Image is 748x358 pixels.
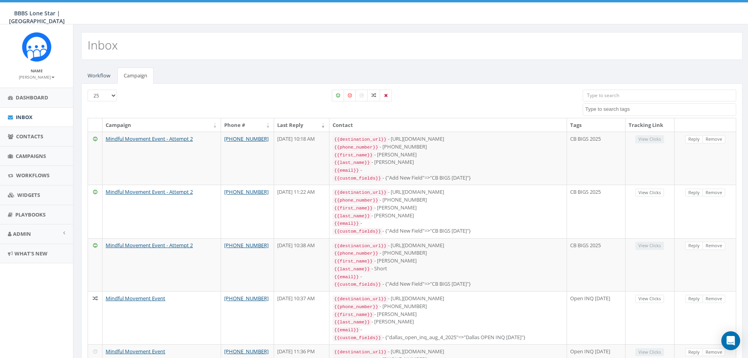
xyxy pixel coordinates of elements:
[333,319,371,326] code: {{last_name}}
[224,348,269,355] a: [PHONE_NUMBER]
[333,152,374,159] code: {{first_name}}
[567,185,625,238] td: CB BIGS 2025
[332,90,344,101] label: Positive
[16,133,43,140] span: Contacts
[585,106,736,113] textarea: Search
[635,295,664,303] a: View Clicks
[333,266,371,273] code: {{last_name}}
[17,191,40,198] span: Widgets
[333,273,563,281] div: -
[567,132,625,185] td: CB BIGS 2025
[625,118,675,132] th: Tracking Link
[88,39,118,51] h2: Inbox
[31,68,43,73] small: Name
[15,211,46,218] span: Playbooks
[19,74,55,80] small: [PERSON_NAME]
[333,265,563,273] div: - Short
[333,348,563,356] div: - [URL][DOMAIN_NAME]
[567,118,625,132] th: Tags
[333,228,382,235] code: {{custom_fields}}
[702,135,725,143] a: Remove
[333,135,563,143] div: - [URL][DOMAIN_NAME]
[333,212,563,220] div: - [PERSON_NAME]
[685,135,703,143] a: Reply
[333,204,563,212] div: - [PERSON_NAME]
[333,151,563,159] div: - [PERSON_NAME]
[106,348,165,355] a: Mindful Movement Event
[333,136,388,143] code: {{destination_url}}
[333,249,563,257] div: - [PHONE_NUMBER]
[15,250,48,257] span: What's New
[224,242,269,249] a: [PHONE_NUMBER]
[333,349,388,356] code: {{destination_url}}
[333,258,374,265] code: {{first_name}}
[333,281,382,288] code: {{custom_fields}}
[106,242,193,249] a: Mindful Movement Event - Attempt 2
[106,188,193,195] a: Mindful Movement Event - Attempt 2
[333,274,360,281] code: {{email}}
[274,238,329,291] td: [DATE] 10:38 AM
[333,166,563,174] div: -
[274,291,329,344] td: [DATE] 10:37 AM
[333,158,563,166] div: - [PERSON_NAME]
[333,220,360,227] code: {{email}}
[355,90,368,101] label: Neutral
[13,230,31,237] span: Admin
[19,73,55,80] a: [PERSON_NAME]
[333,197,380,204] code: {{phone_number}}
[106,295,165,302] a: Mindful Movement Event
[9,9,65,25] span: BBBS Lone Star | [GEOGRAPHIC_DATA]
[333,159,371,166] code: {{last_name}}
[333,175,382,182] code: {{custom_fields}}
[22,32,51,62] img: Rally_Corp_Icon.png
[16,94,48,101] span: Dashboard
[702,189,725,197] a: Remove
[685,348,703,356] a: Reply
[16,172,49,179] span: Workflows
[274,118,329,132] th: Last Reply: activate to sort column ascending
[685,189,703,197] a: Reply
[333,257,563,265] div: - [PERSON_NAME]
[702,348,725,356] a: Remove
[274,185,329,238] td: [DATE] 11:22 AM
[224,135,269,142] a: [PHONE_NUMBER]
[333,196,563,204] div: - [PHONE_NUMBER]
[333,167,360,174] code: {{email}}
[81,68,117,84] a: Workflow
[333,303,380,310] code: {{phone_number}}
[333,205,374,212] code: {{first_name}}
[333,227,563,235] div: - {"Add New Field"=>"CB BIGS [DATE]"}
[635,189,664,197] a: View Clicks
[333,242,563,250] div: - [URL][DOMAIN_NAME]
[117,68,154,84] a: Campaign
[333,303,563,310] div: - [PHONE_NUMBER]
[685,295,703,303] a: Reply
[380,90,392,101] label: Removed
[333,213,371,220] code: {{last_name}}
[333,334,382,341] code: {{custom_fields}}
[685,242,703,250] a: Reply
[221,118,274,132] th: Phone #: activate to sort column ascending
[333,311,374,318] code: {{first_name}}
[224,188,269,195] a: [PHONE_NUMBER]
[344,90,356,101] label: Negative
[333,250,380,257] code: {{phone_number}}
[333,143,563,151] div: - [PHONE_NUMBER]
[333,295,563,303] div: - [URL][DOMAIN_NAME]
[224,295,269,302] a: [PHONE_NUMBER]
[333,189,388,196] code: {{destination_url}}
[567,291,625,344] td: Open INQ [DATE]
[102,118,221,132] th: Campaign: activate to sort column ascending
[333,280,563,288] div: - {"Add New Field"=>"CB BIGS [DATE]"}
[333,334,563,341] div: - {"dallas_open_inq_aug_4_2025"=>"Dallas OPEN INQ [DATE]"}
[106,135,193,142] a: Mindful Movement Event - Attempt 2
[333,188,563,196] div: - [URL][DOMAIN_NAME]
[333,326,563,334] div: -
[16,152,46,160] span: Campaigns
[333,242,388,250] code: {{destination_url}}
[702,242,725,250] a: Remove
[333,318,563,326] div: - [PERSON_NAME]
[333,144,380,151] code: {{phone_number}}
[567,238,625,291] td: CB BIGS 2025
[702,295,725,303] a: Remove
